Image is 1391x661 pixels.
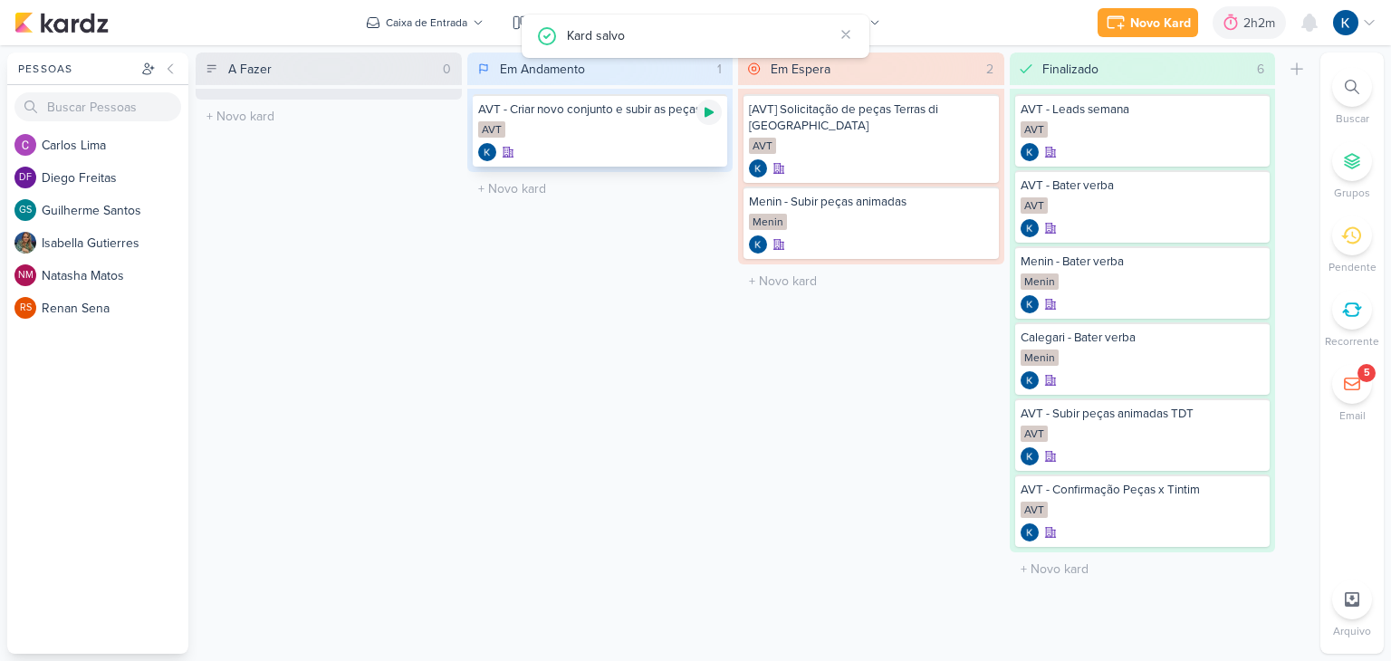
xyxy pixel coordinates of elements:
img: kardz.app [14,12,109,34]
div: I s a b e l l a G u t i e r r e s [42,234,188,253]
input: + Novo kard [471,176,730,202]
div: Menin - Bater verba [1021,254,1265,270]
div: D i e g o F r e i t a s [42,168,188,187]
div: Kard salvo [567,25,833,45]
p: NM [18,271,34,281]
img: Kayllanie | Tagawa [1021,371,1039,389]
div: Criador(a): Kayllanie | Tagawa [1021,523,1039,541]
p: Pendente [1329,259,1377,275]
div: Menin - Subir peças animadas [749,194,993,210]
div: 2h2m [1243,14,1281,33]
div: Novo Kard [1130,14,1191,33]
p: Grupos [1334,185,1370,201]
p: GS [19,206,32,216]
div: AVT [1021,121,1048,138]
div: AVT [1021,197,1048,214]
div: Menin [1021,273,1059,290]
img: Kayllanie | Tagawa [1021,523,1039,541]
div: Criador(a): Kayllanie | Tagawa [749,235,767,254]
div: 0 [436,60,458,79]
div: N a t a s h a M a t o s [42,266,188,285]
input: Buscar Pessoas [14,92,181,121]
div: Calegari - Bater verba [1021,330,1265,346]
div: R e n a n S e n a [42,299,188,318]
div: 6 [1250,60,1271,79]
div: AVT - Subir peças animadas TDT [1021,406,1265,422]
div: Menin [1021,350,1059,366]
div: Pessoas [14,61,138,77]
input: + Novo kard [742,268,1001,294]
div: AVT - Confirmação Peças x Tintim [1021,482,1265,498]
div: Natasha Matos [14,264,36,286]
img: Kayllanie | Tagawa [749,235,767,254]
div: AVT [749,138,776,154]
p: Buscar [1336,110,1369,127]
div: Diego Freitas [14,167,36,188]
div: AVT [478,121,505,138]
div: Ligar relógio [696,100,722,125]
img: Kayllanie | Tagawa [1021,447,1039,465]
img: Carlos Lima [14,134,36,156]
div: Criador(a): Kayllanie | Tagawa [478,143,496,161]
p: Arquivo [1333,623,1371,639]
img: Kayllanie | Tagawa [478,143,496,161]
div: AVT [1021,426,1048,442]
p: Recorrente [1325,333,1379,350]
img: Kayllanie | Tagawa [749,159,767,177]
img: Kayllanie | Tagawa [1021,143,1039,161]
div: Renan Sena [14,297,36,319]
div: Criador(a): Kayllanie | Tagawa [749,159,767,177]
input: + Novo kard [1013,556,1272,582]
div: Menin [749,214,787,230]
img: Isabella Gutierres [14,232,36,254]
p: Email [1339,407,1366,424]
div: C a r l o s L i m a [42,136,188,155]
div: Criador(a): Kayllanie | Tagawa [1021,219,1039,237]
button: Novo Kard [1098,8,1198,37]
div: Criador(a): Kayllanie | Tagawa [1021,143,1039,161]
div: AVT - Criar novo conjunto e subir as peças [478,101,723,118]
div: 2 [979,60,1001,79]
p: DF [19,173,32,183]
img: Kayllanie | Tagawa [1021,219,1039,237]
div: Criador(a): Kayllanie | Tagawa [1021,371,1039,389]
img: Kayllanie | Tagawa [1333,10,1358,35]
div: AVT [1021,502,1048,518]
div: AVT - Bater verba [1021,177,1265,194]
div: 1 [710,60,729,79]
div: Guilherme Santos [14,199,36,221]
div: [AVT] Solicitação de peças Terras di Treviso [749,101,993,134]
img: Kayllanie | Tagawa [1021,295,1039,313]
div: AVT - Leads semana [1021,101,1265,118]
input: + Novo kard [199,103,458,129]
div: G u i l h e r m e S a n t o s [42,201,188,220]
div: Criador(a): Kayllanie | Tagawa [1021,447,1039,465]
p: RS [20,303,32,313]
div: Criador(a): Kayllanie | Tagawa [1021,295,1039,313]
li: Ctrl + F [1320,67,1384,127]
div: 5 [1364,366,1370,380]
